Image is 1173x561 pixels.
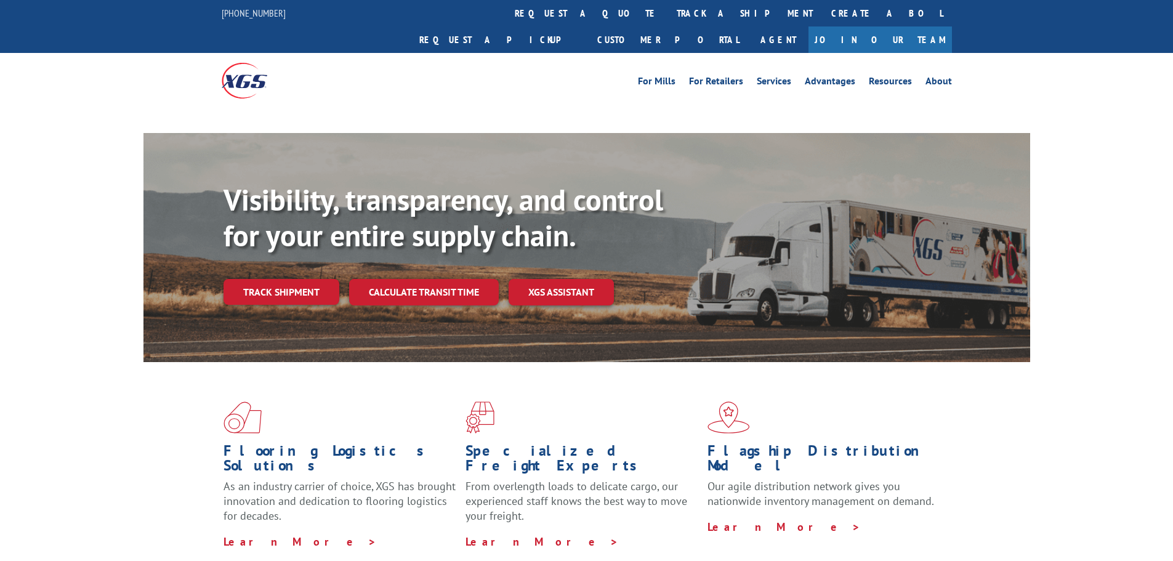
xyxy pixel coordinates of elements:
[222,7,286,19] a: [PHONE_NUMBER]
[349,279,499,305] a: Calculate transit time
[869,76,912,90] a: Resources
[466,443,698,479] h1: Specialized Freight Experts
[466,535,619,549] a: Learn More >
[224,402,262,434] img: xgs-icon-total-supply-chain-intelligence-red
[748,26,808,53] a: Agent
[808,26,952,53] a: Join Our Team
[466,402,494,434] img: xgs-icon-focused-on-flooring-red
[707,520,861,534] a: Learn More >
[707,402,750,434] img: xgs-icon-flagship-distribution-model-red
[757,76,791,90] a: Services
[925,76,952,90] a: About
[224,479,456,523] span: As an industry carrier of choice, XGS has brought innovation and dedication to flooring logistics...
[466,479,698,534] p: From overlength loads to delicate cargo, our experienced staff knows the best way to move your fr...
[509,279,614,305] a: XGS ASSISTANT
[707,479,934,508] span: Our agile distribution network gives you nationwide inventory management on demand.
[224,443,456,479] h1: Flooring Logistics Solutions
[410,26,588,53] a: Request a pickup
[805,76,855,90] a: Advantages
[588,26,748,53] a: Customer Portal
[224,535,377,549] a: Learn More >
[638,76,675,90] a: For Mills
[224,180,663,254] b: Visibility, transparency, and control for your entire supply chain.
[707,443,940,479] h1: Flagship Distribution Model
[224,279,339,305] a: Track shipment
[689,76,743,90] a: For Retailers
